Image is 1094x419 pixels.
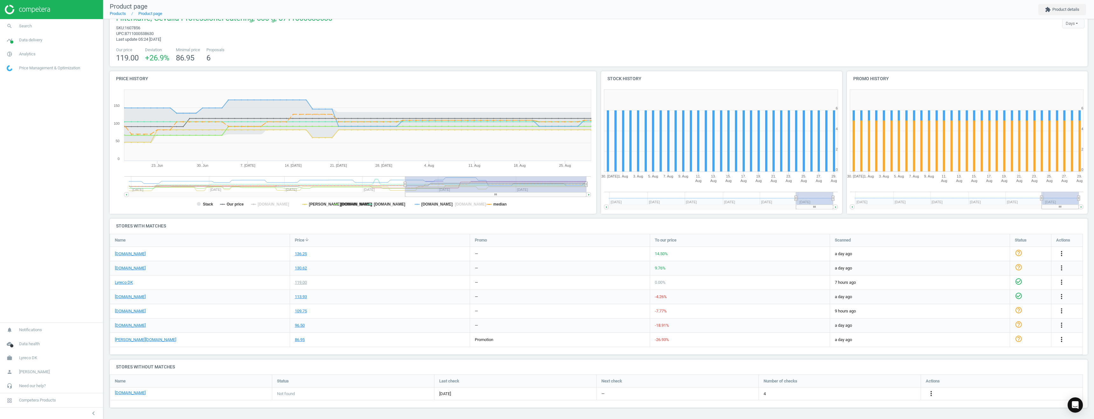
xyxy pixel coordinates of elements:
tspan: 1. Aug [864,174,874,178]
i: arrow_downward [304,237,309,242]
tspan: Aug [710,179,717,183]
button: more_vert [1058,250,1065,258]
i: timeline [3,34,16,46]
i: more_vert [1058,321,1065,329]
span: +26.9 % [145,53,170,62]
i: help_outline [1015,335,1022,343]
span: a day ago [835,337,1005,343]
span: a day ago [835,294,1005,300]
i: more_vert [1058,278,1065,286]
h4: Stores with matches [110,219,1088,234]
tspan: 4. Aug [424,164,434,167]
span: Deviation [145,47,170,53]
tspan: Aug [1001,179,1007,183]
text: 4 [1081,127,1083,131]
tspan: 28. [DATE] [375,164,392,167]
tspan: Aug [725,179,732,183]
span: Actions [926,378,940,384]
div: 130.62 [295,265,307,271]
tspan: Aug [1031,179,1038,183]
div: 113.93 [295,294,307,300]
tspan: 1. Aug [618,174,628,178]
tspan: Aug [986,179,993,183]
span: 119.00 [116,53,139,62]
i: chevron_left [90,409,97,417]
span: a day ago [835,323,1005,328]
span: — [601,391,605,397]
div: — [475,251,478,257]
h4: Promo history [847,71,1088,86]
a: Lyreco DK [115,280,133,285]
span: 7 hours ago [835,280,1005,285]
tspan: 9. Aug [678,174,688,178]
span: Filterkaffe, Gevalia Professionel catering, 500 g, 8711000538630 [116,13,332,25]
span: Data health [19,341,40,347]
i: search [3,20,16,32]
span: 4 [764,391,766,397]
tspan: 3. Aug [879,174,889,178]
tspan: Our price [227,202,244,206]
tspan: 25. Aug [559,164,571,167]
tspan: 15. [972,174,977,178]
span: Last check [439,378,459,384]
button: more_vert [1058,307,1065,315]
i: work [3,352,16,364]
i: cloud_done [3,338,16,350]
span: -26.93 % [655,337,669,342]
tspan: [DOMAIN_NAME] [374,202,405,206]
text: 6 [1081,106,1083,110]
a: [DOMAIN_NAME] [115,390,146,396]
i: more_vert [1058,264,1065,272]
div: 86.95 [295,337,305,343]
tspan: 21. [771,174,776,178]
span: Our price [116,47,139,53]
span: Search [19,23,32,29]
tspan: Aug [695,179,702,183]
h4: Price history [110,71,596,86]
tspan: 19. [756,174,761,178]
span: Need our help? [19,383,46,389]
span: Price [295,237,304,243]
div: 136.25 [295,251,307,257]
tspan: Aug [816,179,822,183]
tspan: 30. [DATE] [601,174,618,178]
span: upc : [116,31,125,36]
a: [DOMAIN_NAME] [115,265,146,271]
span: a day ago [835,265,1005,271]
span: Number of checks [764,378,797,384]
tspan: 19. [1002,174,1007,178]
text: 2 [1081,147,1083,151]
span: Analytics [19,51,36,57]
div: 109.75 [295,308,307,314]
span: Name [115,378,126,384]
tspan: Aug [740,179,747,183]
span: 86.95 [176,53,194,62]
tspan: 29. [832,174,836,178]
tspan: 25. [801,174,806,178]
a: Product page [138,11,162,16]
span: a day ago [835,251,1005,257]
tspan: 9. Aug [924,174,934,178]
span: Scanned [835,237,851,243]
tspan: 23. [786,174,791,178]
span: Notifications [19,327,42,333]
span: Not found [277,391,295,397]
span: To our price [655,237,676,243]
tspan: Aug [1046,179,1053,183]
span: Name [115,237,126,243]
tspan: 13. [957,174,961,178]
tspan: 11. [696,174,701,178]
span: -4.26 % [655,294,667,299]
span: Next check [601,378,622,384]
span: Last update 05:24 [DATE] [116,37,161,42]
a: [DOMAIN_NAME] [115,323,146,328]
i: help_outline [1015,306,1022,314]
span: Price Management & Optimization [19,65,80,71]
h4: Stock history [601,71,842,86]
tspan: Aug [771,179,777,183]
i: person [3,366,16,378]
tspan: Aug [831,179,837,183]
div: — [475,308,478,314]
span: Status [277,378,289,384]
